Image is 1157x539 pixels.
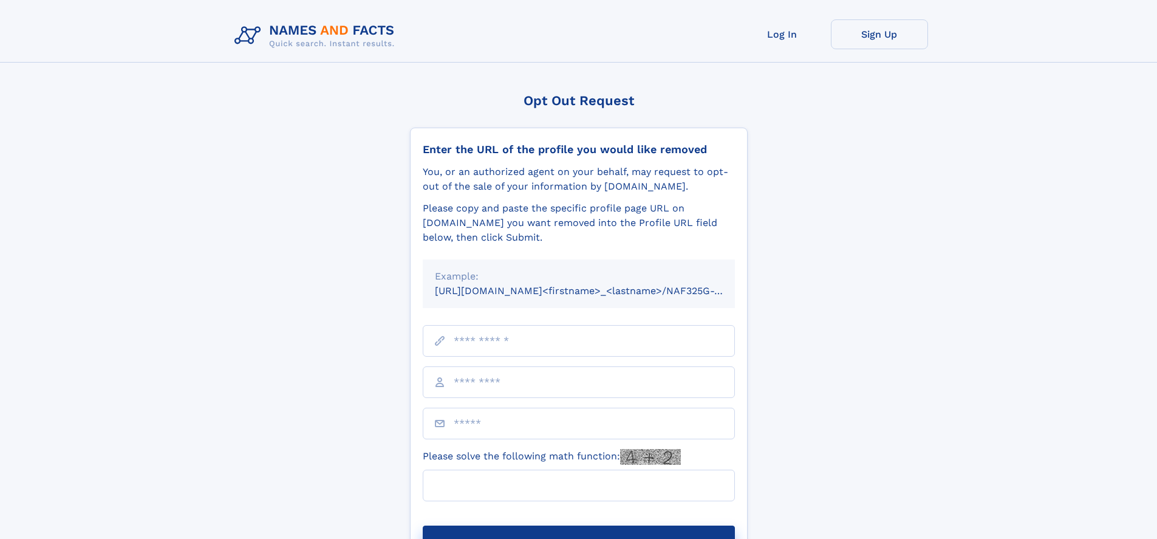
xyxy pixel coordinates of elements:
[435,285,758,297] small: [URL][DOMAIN_NAME]<firstname>_<lastname>/NAF325G-xxxxxxxx
[230,19,404,52] img: Logo Names and Facts
[734,19,831,49] a: Log In
[435,269,723,284] div: Example:
[831,19,928,49] a: Sign Up
[423,449,681,465] label: Please solve the following math function:
[410,93,748,108] div: Opt Out Request
[423,201,735,245] div: Please copy and paste the specific profile page URL on [DOMAIN_NAME] you want removed into the Pr...
[423,165,735,194] div: You, or an authorized agent on your behalf, may request to opt-out of the sale of your informatio...
[423,143,735,156] div: Enter the URL of the profile you would like removed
